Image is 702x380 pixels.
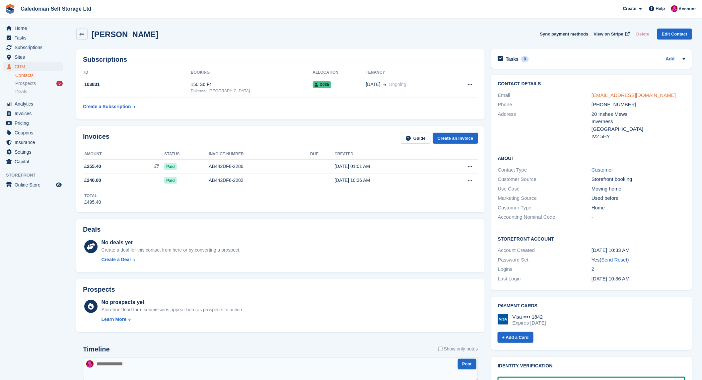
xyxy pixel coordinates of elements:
[15,128,54,137] span: Coupons
[498,332,533,343] a: + Add a Card
[521,56,529,62] div: 0
[164,177,176,184] span: Paid
[164,163,176,170] span: Paid
[592,167,613,173] a: Customer
[498,111,592,140] div: Address
[5,4,15,14] img: stora-icon-8386f47178a22dfd0bd8f6a31ec36ba5ce8667c1dd55bd0f319d3a0aa187defe.svg
[56,81,63,86] div: 6
[310,149,335,160] th: Due
[498,166,592,174] div: Contact Type
[498,194,592,202] div: Marketing Source
[592,133,685,140] div: IV2 5HY
[313,67,366,78] th: Allocation
[3,99,63,109] a: menu
[592,111,685,118] div: 20 Inshes Mews
[3,118,63,128] a: menu
[438,345,478,352] label: Show only notes
[671,5,678,12] img: Donald Mathieson
[3,62,63,71] a: menu
[102,256,241,263] a: Create a Deal
[592,118,685,125] div: Inverness
[498,176,592,183] div: Customer Source
[83,81,191,88] div: 103831
[209,163,310,170] div: AB442DF8-2286
[592,176,685,183] div: Storefront booking
[401,133,430,144] a: Guide
[513,320,546,326] div: Expires [DATE]
[15,62,54,71] span: CRM
[55,181,63,189] a: Preview store
[84,199,101,206] div: £495.40
[498,303,685,309] h2: Payment cards
[3,52,63,62] a: menu
[3,43,63,52] a: menu
[592,256,685,264] div: Yes
[498,81,685,87] h2: Contact Details
[592,101,685,109] div: [PHONE_NUMBER]
[666,55,675,63] a: Add
[498,363,685,369] h2: Identity verification
[84,163,101,170] span: £255.40
[84,177,101,184] span: £240.00
[15,80,63,87] a: Prospects 6
[15,109,54,118] span: Invoices
[3,180,63,190] a: menu
[3,128,63,137] a: menu
[592,276,630,281] time: 2025-08-27 09:36:33 UTC
[592,266,685,273] div: 2
[656,5,665,12] span: Help
[3,109,63,118] a: menu
[3,157,63,166] a: menu
[83,345,110,353] h2: Timeline
[191,67,313,78] th: Booking
[600,257,629,263] span: ( )
[498,92,592,99] div: Email
[102,306,244,313] div: Storefront lead form submissions appear here as prospects to action.
[679,6,696,12] span: Account
[334,149,438,160] th: Created
[164,149,209,160] th: Status
[366,81,381,88] span: [DATE]
[83,226,101,233] h2: Deals
[498,185,592,193] div: Use Case
[506,56,519,62] h2: Tasks
[15,118,54,128] span: Pricing
[334,177,438,184] div: [DATE] 10:36 AM
[86,360,94,368] img: Donald Mathieson
[209,177,310,184] div: AB442DF8-2282
[594,31,623,38] span: View on Stripe
[83,56,478,63] h2: Subscriptions
[498,314,508,325] img: Visa Logo
[592,204,685,212] div: Home
[15,88,63,95] a: Deals
[15,99,54,109] span: Analytics
[634,29,652,39] button: Delete
[15,52,54,62] span: Sites
[83,286,115,293] h2: Prospects
[209,149,310,160] th: Invoice number
[15,138,54,147] span: Insurance
[3,33,63,42] a: menu
[592,213,685,221] div: -
[498,155,685,161] h2: About
[389,82,406,87] span: Ongoing
[334,163,438,170] div: [DATE] 01:01 AM
[15,80,36,87] span: Prospects
[3,147,63,157] a: menu
[498,256,592,264] div: Password Set
[3,138,63,147] a: menu
[592,247,685,254] div: [DATE] 10:33 AM
[433,133,478,144] a: Create an Invoice
[84,193,101,199] div: Total
[498,204,592,212] div: Customer Type
[513,314,546,320] div: Visa •••• 1842
[15,33,54,42] span: Tasks
[498,266,592,273] div: Logins
[498,235,685,242] h2: Storefront Account
[15,89,27,95] span: Deals
[540,29,589,39] button: Sync payment methods
[592,185,685,193] div: Moving home
[498,247,592,254] div: Account Created
[592,194,685,202] div: Used before
[15,72,63,79] a: Contacts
